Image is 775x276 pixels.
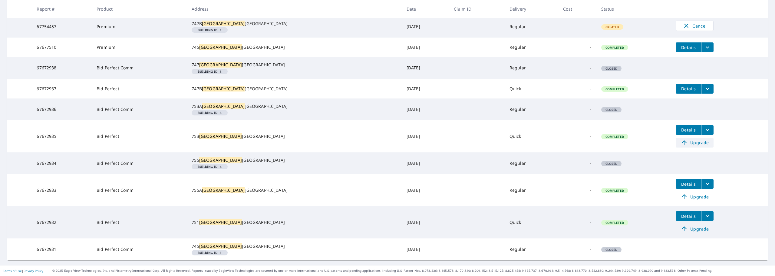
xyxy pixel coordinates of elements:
td: Quick [505,79,558,98]
mark: [GEOGRAPHIC_DATA] [199,62,242,68]
td: - [558,238,596,260]
td: 67754457 [32,16,92,38]
td: - [558,174,596,206]
td: - [558,152,596,174]
button: filesDropdownBtn-67672937 [701,84,714,94]
em: Building ID [198,251,217,254]
td: - [558,16,596,38]
a: Terms of Use [3,269,22,273]
mark: [GEOGRAPHIC_DATA] [199,219,242,225]
em: Building ID [198,111,217,114]
td: [DATE] [402,238,449,260]
td: 67677510 [32,38,92,57]
mark: [GEOGRAPHIC_DATA] [199,243,242,249]
span: Closed [602,66,621,71]
td: - [558,98,596,120]
button: detailsBtn-67672935 [676,125,701,135]
span: Completed [602,45,628,50]
a: Privacy Policy [24,269,43,273]
button: filesDropdownBtn-67677510 [701,42,714,52]
td: Bid Perfect [92,206,187,238]
a: Upgrade [676,192,714,201]
mark: [GEOGRAPHIC_DATA] [199,157,242,163]
em: Building ID [198,165,217,168]
div: 755 [GEOGRAPHIC_DATA] [192,157,397,163]
td: Regular [505,238,558,260]
td: Quick [505,206,558,238]
td: - [558,79,596,98]
div: 745 [GEOGRAPHIC_DATA] [192,44,397,50]
span: Completed [602,188,628,193]
td: [DATE] [402,206,449,238]
span: Completed [602,221,628,225]
td: [DATE] [402,98,449,120]
button: detailsBtn-67672932 [676,211,701,221]
span: Created [602,25,623,29]
div: 753A [GEOGRAPHIC_DATA] [192,103,397,109]
td: [DATE] [402,16,449,38]
span: Details [679,45,697,50]
td: [DATE] [402,57,449,79]
a: Upgrade [676,138,714,148]
td: [DATE] [402,120,449,152]
td: Bid Perfect [92,79,187,98]
td: Regular [505,38,558,57]
td: 67672931 [32,238,92,260]
td: - [558,120,596,152]
div: 753 [GEOGRAPHIC_DATA] [192,133,397,139]
td: Regular [505,152,558,174]
a: Upgrade [676,224,714,234]
td: - [558,206,596,238]
td: Regular [505,174,558,206]
span: Details [679,181,697,187]
div: 747B [GEOGRAPHIC_DATA] [192,21,397,27]
div: 747B [GEOGRAPHIC_DATA] [192,86,397,92]
td: Premium [92,16,187,38]
button: filesDropdownBtn-67672933 [701,179,714,189]
div: 745 [GEOGRAPHIC_DATA] [192,243,397,249]
em: Building ID [198,28,217,32]
td: [DATE] [402,152,449,174]
mark: [GEOGRAPHIC_DATA] [202,21,245,26]
mark: [GEOGRAPHIC_DATA] [199,133,242,139]
span: Upgrade [679,139,710,146]
td: 67672936 [32,98,92,120]
span: Completed [602,135,628,139]
td: [DATE] [402,79,449,98]
p: © 2025 Eagle View Technologies, Inc. and Pictometry International Corp. All Rights Reserved. Repo... [52,268,772,273]
td: [DATE] [402,38,449,57]
button: filesDropdownBtn-67672932 [701,211,714,221]
mark: [GEOGRAPHIC_DATA] [199,44,242,50]
span: Completed [602,87,628,91]
span: Closed [602,108,621,112]
td: 67672933 [32,174,92,206]
span: Closed [602,248,621,252]
span: 8 [194,70,225,73]
mark: [GEOGRAPHIC_DATA] [202,86,245,91]
button: filesDropdownBtn-67672935 [701,125,714,135]
span: Closed [602,161,621,166]
td: Regular [505,57,558,79]
td: Regular [505,98,558,120]
td: Bid Perfect Comm [92,238,187,260]
td: Bid Perfect Comm [92,174,187,206]
td: 67672937 [32,79,92,98]
span: 6 [194,111,225,114]
span: Upgrade [679,225,710,232]
span: Upgrade [679,193,710,200]
span: 1 [194,28,225,32]
span: Details [679,127,697,133]
td: Bid Perfect Comm [92,57,187,79]
td: [DATE] [402,174,449,206]
div: 751 [GEOGRAPHIC_DATA] [192,219,397,225]
td: - [558,38,596,57]
td: Bid Perfect Comm [92,98,187,120]
p: | [3,269,43,273]
button: Cancel [676,21,714,31]
td: Bid Perfect Comm [92,152,187,174]
td: 67672932 [32,206,92,238]
td: Quick [505,120,558,152]
td: Bid Perfect [92,120,187,152]
div: 747 [GEOGRAPHIC_DATA] [192,62,397,68]
button: detailsBtn-67672933 [676,179,701,189]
